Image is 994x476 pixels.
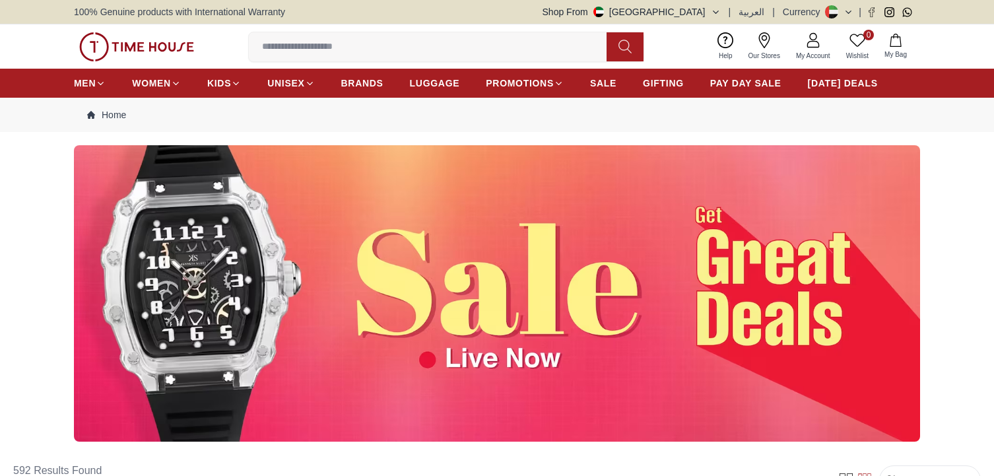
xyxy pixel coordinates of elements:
[590,71,616,95] a: SALE
[132,71,181,95] a: WOMEN
[877,31,915,62] button: My Bag
[838,30,877,63] a: 0Wishlist
[867,7,877,17] a: Facebook
[132,77,171,90] span: WOMEN
[710,77,781,90] span: PAY DAY SALE
[729,5,731,18] span: |
[74,98,920,132] nav: Breadcrumb
[207,71,241,95] a: KIDS
[207,77,231,90] span: KIDS
[410,77,460,90] span: LUGGAGE
[741,30,788,63] a: Our Stores
[772,5,775,18] span: |
[783,5,826,18] div: Currency
[486,77,554,90] span: PROMOTIONS
[74,145,920,442] img: ...
[543,5,721,18] button: Shop From[GEOGRAPHIC_DATA]
[643,71,684,95] a: GIFTING
[590,77,616,90] span: SALE
[859,5,861,18] span: |
[791,51,836,61] span: My Account
[267,71,314,95] a: UNISEX
[593,7,604,17] img: United Arab Emirates
[74,71,106,95] a: MEN
[841,51,874,61] span: Wishlist
[710,71,781,95] a: PAY DAY SALE
[713,51,738,61] span: Help
[743,51,785,61] span: Our Stores
[808,77,878,90] span: [DATE] DEALS
[486,71,564,95] a: PROMOTIONS
[267,77,304,90] span: UNISEX
[884,7,894,17] a: Instagram
[863,30,874,40] span: 0
[643,77,684,90] span: GIFTING
[410,71,460,95] a: LUGGAGE
[341,77,383,90] span: BRANDS
[739,5,764,18] button: العربية
[74,77,96,90] span: MEN
[808,71,878,95] a: [DATE] DEALS
[87,108,126,121] a: Home
[341,71,383,95] a: BRANDS
[902,7,912,17] a: Whatsapp
[79,32,194,61] img: ...
[711,30,741,63] a: Help
[879,50,912,59] span: My Bag
[74,5,285,18] span: 100% Genuine products with International Warranty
